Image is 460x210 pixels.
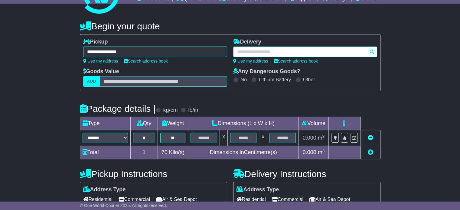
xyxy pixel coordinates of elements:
[233,59,268,63] a: Use my address
[83,68,119,75] label: Goods Value
[309,195,350,204] span: Air & Sea Depot
[259,130,267,146] td: x
[161,149,168,155] span: 70
[158,117,188,130] td: Weight
[124,59,168,63] a: Search address book
[322,134,325,139] sup: 3
[368,149,373,155] a: Add new item
[318,149,325,155] span: m
[130,117,158,130] td: Qty
[259,77,291,82] label: Lithium Battery
[233,39,261,45] label: Delivery
[83,186,126,193] label: Address Type
[220,130,227,146] td: x
[80,169,227,179] h4: Pickup Instructions
[322,149,325,153] sup: 3
[233,68,300,75] label: Any Dangerous Goods?
[80,203,167,208] span: © One World Courier 2025. All rights reserved.
[299,117,329,130] td: Volume
[83,76,100,87] label: AUD
[233,47,377,57] typeahead: Please provide city
[272,195,303,204] span: Commercial
[163,107,178,114] label: kg/cm
[188,107,198,114] label: lb/in
[237,195,266,204] span: Residential
[83,195,113,204] span: Residential
[80,21,380,31] h4: Begin your quote
[80,104,156,114] h4: Package details |
[83,39,108,45] label: Pickup
[119,195,150,204] span: Commercial
[368,135,373,141] a: Remove this item
[274,59,318,63] a: Search address book
[156,195,197,204] span: Air & Sea Depot
[303,77,315,82] label: Other
[188,117,299,130] td: Dimensions (L x W x H)
[233,169,380,179] h4: Delivery Instructions
[158,146,188,159] td: Kilo(s)
[80,117,130,130] td: Type
[80,146,130,159] td: Total
[237,186,279,193] label: Address Type
[83,59,118,63] a: Use my address
[318,135,325,141] span: m
[130,146,158,159] td: 1
[303,135,316,141] span: 0.000
[188,146,299,159] td: Dimensions in Centimetre(s)
[241,77,247,82] label: No
[303,149,316,155] span: 0.000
